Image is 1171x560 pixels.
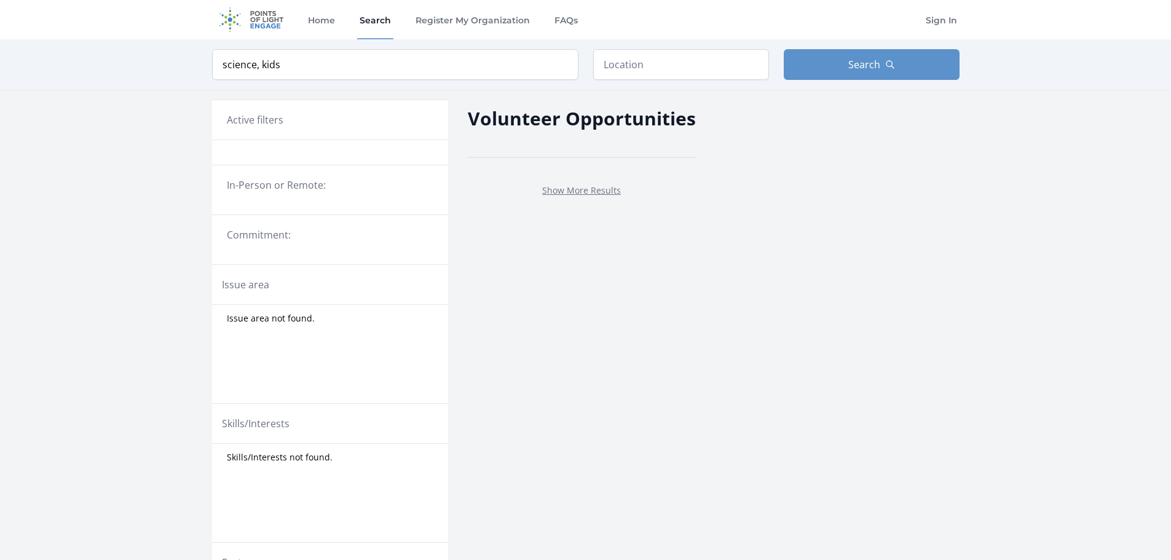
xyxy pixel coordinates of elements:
span: Issue area not found. [227,312,315,325]
span: Skills/Interests not found. [227,451,333,463]
span: Search [848,57,880,72]
h2: Volunteer Opportunities [468,105,696,132]
input: Location [593,49,769,80]
button: Search [784,49,960,80]
legend: Issue area [222,277,269,292]
legend: Skills/Interests [222,416,290,431]
h3: Active filters [227,112,283,127]
legend: Commitment: [227,227,433,242]
legend: In-Person or Remote: [227,178,433,192]
a: Show More Results [542,184,621,196]
input: Keyword [212,49,578,80]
